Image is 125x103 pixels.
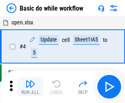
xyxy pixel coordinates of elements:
div: Skip [78,90,88,95]
span: open.xlsx [11,19,33,26]
img: Main button [102,80,116,93]
div: Run All [21,90,40,95]
div: Update [39,35,59,45]
img: Back [7,3,16,13]
div: Sheet1!A5 [73,35,100,45]
img: Run All [25,79,35,89]
img: Settings menu [109,3,118,13]
div: to [103,37,107,43]
img: Support [98,5,105,11]
span: # 4 [20,43,26,50]
button: Run All [17,77,43,96]
div: cell [62,37,70,43]
div: Basic do while workflow [20,4,83,12]
img: Skip [78,79,88,89]
button: Skip [70,77,96,96]
div: 5 [31,48,37,58]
